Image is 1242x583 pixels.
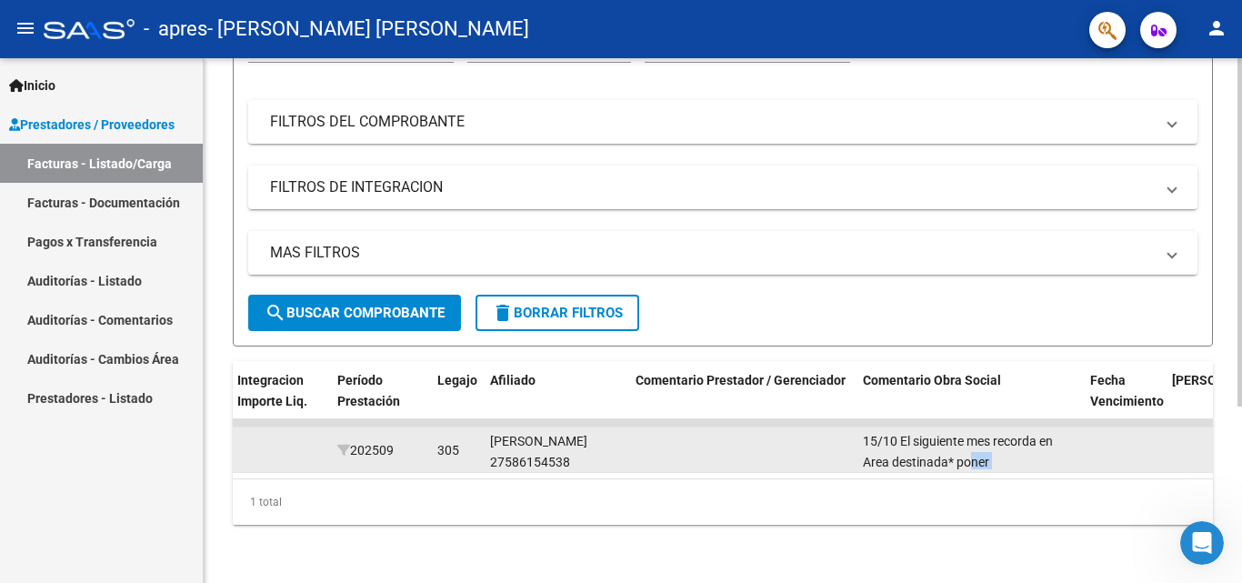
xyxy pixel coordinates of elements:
button: Borrar Filtros [476,295,639,331]
div: 1 total [233,479,1213,525]
div: [PERSON_NAME] 27586154538 [490,431,621,473]
span: Período Prestación [337,373,400,408]
iframe: Intercom live chat [1180,521,1224,565]
datatable-header-cell: Fecha Vencimiento [1083,361,1165,441]
span: Fecha Vencimiento [1090,373,1164,408]
span: Prestadores / Proveedores [9,115,175,135]
mat-icon: delete [492,302,514,324]
span: - [PERSON_NAME] [PERSON_NAME] [207,9,529,49]
span: Buscar Comprobante [265,305,445,321]
datatable-header-cell: Integracion Importe Liq. [230,361,330,441]
mat-panel-title: FILTROS DEL COMPROBANTE [270,112,1154,132]
span: Legajo [437,373,477,387]
datatable-header-cell: Comentario Obra Social [856,361,1083,441]
span: Inicio [9,75,55,95]
mat-icon: search [265,302,286,324]
div: 305 [437,440,459,461]
datatable-header-cell: Legajo [430,361,483,441]
span: Integracion Importe Liq. [237,373,307,408]
datatable-header-cell: Afiliado [483,361,628,441]
span: 202509 [337,443,394,457]
mat-expansion-panel-header: FILTROS DEL COMPROBANTE [248,100,1197,144]
datatable-header-cell: Período Prestación [330,361,430,441]
mat-panel-title: FILTROS DE INTEGRACION [270,177,1154,197]
span: Comentario Obra Social [863,373,1001,387]
mat-expansion-panel-header: FILTROS DE INTEGRACION [248,166,1197,209]
span: Comentario Prestador / Gerenciador [636,373,846,387]
span: - apres [144,9,207,49]
mat-icon: person [1206,17,1227,39]
mat-expansion-panel-header: MAS FILTROS [248,231,1197,275]
span: Borrar Filtros [492,305,623,321]
button: Buscar Comprobante [248,295,461,331]
mat-panel-title: MAS FILTROS [270,243,1154,263]
datatable-header-cell: Comentario Prestador / Gerenciador [628,361,856,441]
span: 15/10 El siguiente mes recorda en Area destinada* poner INTEGRACION, poner el periodo de atencion... [863,434,1057,510]
span: Afiliado [490,373,536,387]
mat-icon: menu [15,17,36,39]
